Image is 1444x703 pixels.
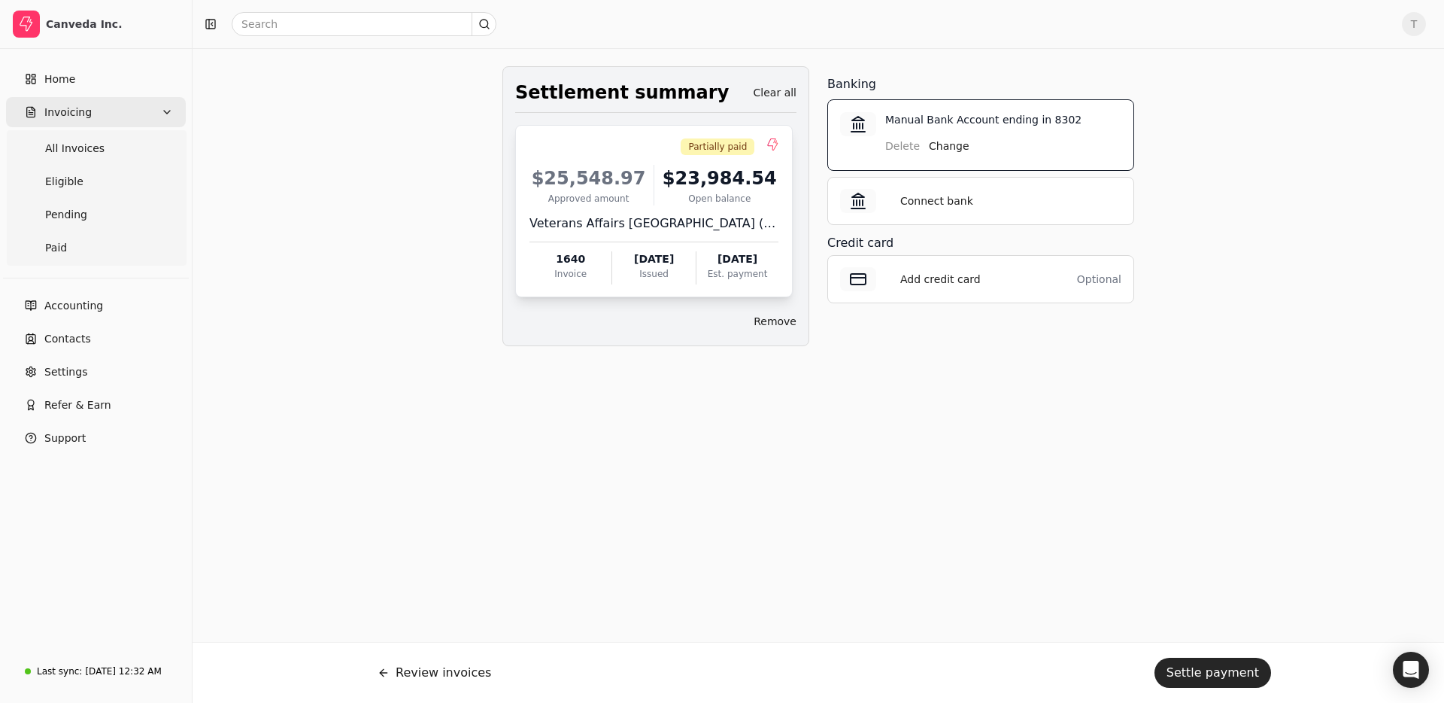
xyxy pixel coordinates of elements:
[515,79,729,106] div: Settlement summary
[6,357,186,387] a: Settings
[9,166,183,196] a: Eligible
[44,105,92,120] span: Invoicing
[44,72,75,87] span: Home
[9,199,183,230] a: Pending
[6,97,186,127] button: Invoicing
[45,141,105,157] span: All Invoices
[688,140,747,154] span: Partially paid
[827,234,1134,252] h3: Credit card
[888,267,993,291] button: Add credit card
[612,251,695,267] div: [DATE]
[529,192,648,205] div: Approved amount
[6,390,186,420] button: Refer & Earn
[529,165,648,192] div: $25,548.97
[45,240,67,256] span: Paid
[6,291,186,321] a: Accounting
[529,251,611,267] div: 1640
[827,75,1134,93] h3: Banking
[44,364,87,380] span: Settings
[9,133,183,163] a: All Invoices
[529,215,778,233] div: Veterans Affairs [GEOGRAPHIC_DATA] ([GEOGRAPHIC_DATA])
[1154,658,1271,688] button: Settle payment
[46,17,179,32] div: Canveda Inc.
[612,267,695,281] div: Issued
[6,423,186,453] button: Support
[6,324,186,354] a: Contacts
[660,192,778,205] div: Open balance
[232,12,496,36] input: Search
[44,298,103,314] span: Accounting
[929,134,969,158] button: Change
[885,112,1121,128] p: Manual Bank Account ending in 8302
[45,207,87,223] span: Pending
[9,233,183,263] a: Paid
[6,658,186,685] a: Last sync:[DATE] 12:32 AM
[754,81,796,105] button: Clear all
[696,267,778,281] div: Est. payment
[888,189,985,213] button: Connect bank
[44,431,86,446] span: Support
[660,165,778,192] div: $23,984.54
[696,251,778,267] div: [DATE]
[529,267,611,281] div: Invoice
[1393,652,1429,688] div: Open Intercom Messenger
[45,174,83,190] span: Eligible
[37,665,82,678] div: Last sync:
[44,331,91,347] span: Contacts
[44,397,111,413] span: Refer & Earn
[754,309,796,333] button: Remove
[85,665,161,678] div: [DATE] 12:32 AM
[6,64,186,94] a: Home
[1077,272,1121,288] div: Optional
[1402,12,1426,36] button: T
[366,655,503,691] button: Review invoices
